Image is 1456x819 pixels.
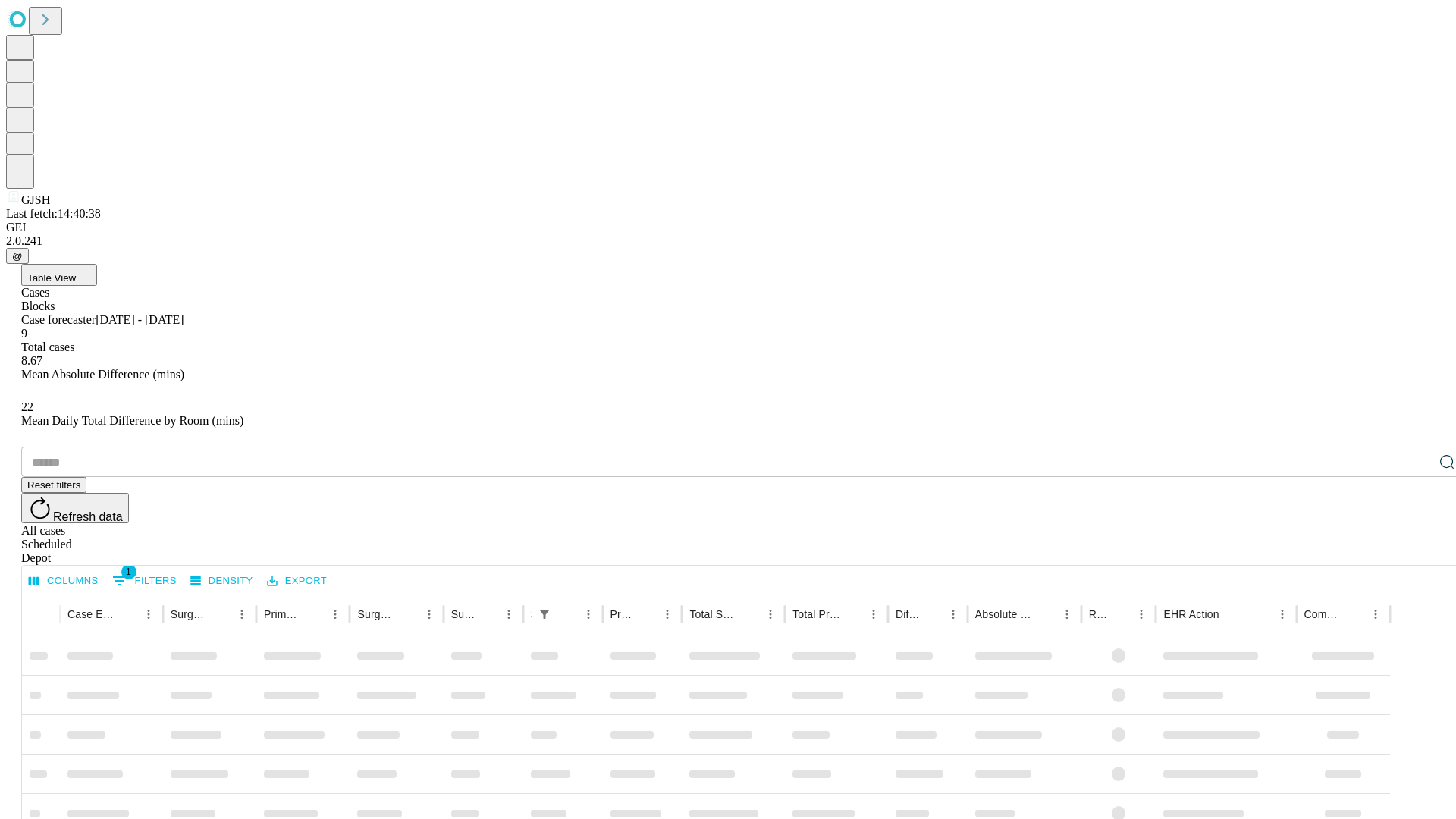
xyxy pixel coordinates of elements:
span: 8.67 [21,354,42,367]
button: Table View [21,264,97,286]
button: Menu [760,604,781,625]
button: Menu [863,604,884,625]
button: Sort [557,604,578,625]
span: @ [12,250,23,262]
span: Reset filters [27,479,80,491]
span: 1 [121,564,136,579]
button: Sort [1221,604,1242,625]
div: 1 active filter [534,604,555,625]
span: Table View [27,272,76,284]
div: Total Predicted Duration [792,608,840,620]
div: Scheduled In Room Duration [531,608,532,620]
div: Predicted In Room Duration [610,608,635,620]
button: Refresh data [21,493,129,523]
span: GJSH [21,193,50,206]
button: Show filters [108,569,180,593]
button: Select columns [25,570,102,593]
div: Difference [896,608,920,620]
div: Case Epic Id [67,608,115,620]
button: Menu [138,604,159,625]
span: Total cases [21,340,74,353]
div: Surgery Name [357,608,395,620]
button: Menu [419,604,440,625]
div: Comments [1304,608,1342,620]
div: Surgery Date [451,608,475,620]
button: Menu [231,604,253,625]
span: Last fetch: 14:40:38 [6,207,101,220]
button: Sort [1035,604,1056,625]
span: Mean Daily Total Difference by Room (mins) [21,414,243,427]
button: Sort [1109,604,1131,625]
button: @ [6,248,29,264]
button: Menu [1131,604,1152,625]
button: Export [263,570,331,593]
button: Sort [117,604,138,625]
div: Primary Service [264,608,302,620]
span: 9 [21,327,27,340]
div: 2.0.241 [6,234,1450,248]
button: Menu [943,604,964,625]
span: Mean Absolute Difference (mins) [21,368,184,381]
div: GEI [6,221,1450,234]
button: Sort [303,604,325,625]
button: Sort [921,604,943,625]
button: Menu [1365,604,1386,625]
button: Menu [498,604,519,625]
div: Total Scheduled Duration [689,608,737,620]
span: Refresh data [53,510,123,523]
div: EHR Action [1163,608,1219,620]
button: Sort [210,604,231,625]
button: Show filters [534,604,555,625]
span: Case forecaster [21,313,96,326]
button: Menu [657,604,678,625]
button: Density [187,570,257,593]
button: Sort [477,604,498,625]
button: Sort [1344,604,1365,625]
button: Sort [842,604,863,625]
button: Menu [1056,604,1078,625]
button: Sort [397,604,419,625]
button: Menu [325,604,346,625]
button: Sort [635,604,657,625]
button: Menu [1272,604,1293,625]
div: Absolute Difference [975,608,1034,620]
div: Surgeon Name [171,608,209,620]
button: Sort [739,604,760,625]
button: Menu [578,604,599,625]
div: Resolved in EHR [1089,608,1109,620]
span: [DATE] - [DATE] [96,313,184,326]
span: 22 [21,400,33,413]
button: Reset filters [21,477,86,493]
